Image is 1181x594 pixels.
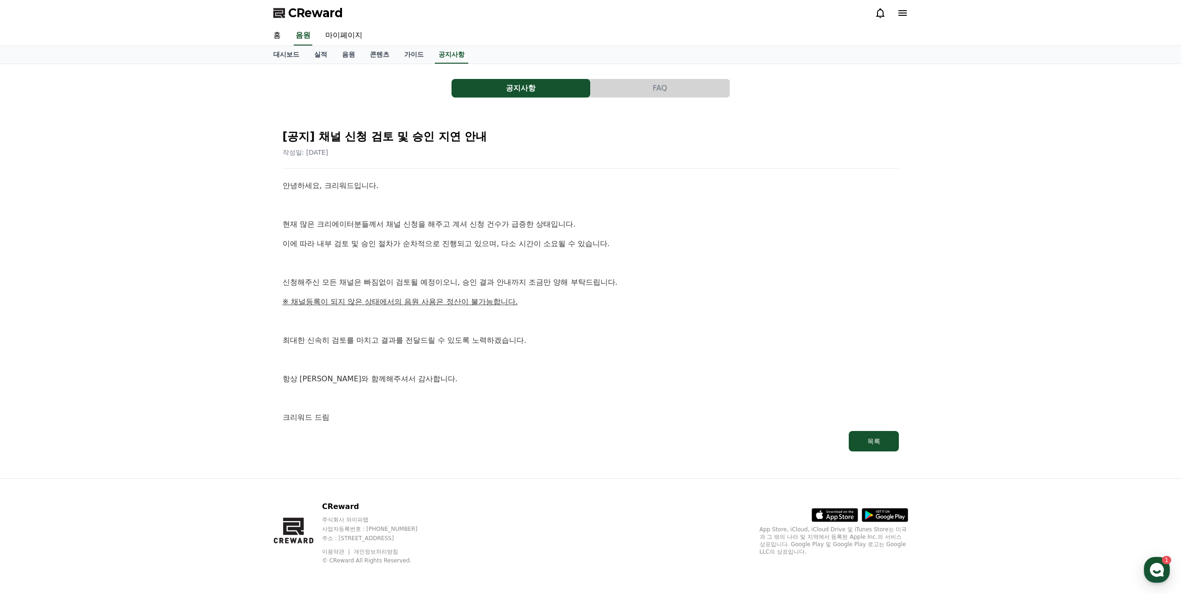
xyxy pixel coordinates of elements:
p: 안녕하세요, 크리워드입니다. [283,180,899,192]
a: 실적 [307,46,335,64]
button: 목록 [849,431,899,451]
h2: [공지] 채널 신청 검토 및 승인 지연 안내 [283,129,899,144]
a: 이용약관 [322,548,351,555]
p: 주소 : [STREET_ADDRESS] [322,535,435,542]
p: © CReward All Rights Reserved. [322,557,435,564]
p: 이에 따라 내부 검토 및 승인 절차가 순차적으로 진행되고 있으며, 다소 시간이 소요될 수 있습니다. [283,238,899,250]
button: FAQ [591,79,729,98]
a: 가이드 [397,46,431,64]
a: 목록 [283,431,899,451]
a: 공지사항 [452,79,591,98]
p: 사업자등록번호 : [PHONE_NUMBER] [322,525,435,533]
p: 항상 [PERSON_NAME]와 함께해주셔서 감사합니다. [283,373,899,385]
u: ※ 채널등록이 되지 않은 상태에서의 음원 사용은 정산이 불가능합니다. [283,297,518,306]
a: 콘텐츠 [362,46,397,64]
a: 음원 [294,26,312,46]
a: 음원 [335,46,362,64]
span: 작성일: [DATE] [283,149,329,156]
p: 현재 많은 크리에이터분들께서 채널 신청을 해주고 계셔 신청 건수가 급증한 상태입니다. [283,218,899,230]
p: 주식회사 와이피랩 [322,516,435,523]
a: 공지사항 [435,46,468,64]
p: 크리워드 드림 [283,411,899,424]
p: 최대한 신속히 검토를 마치고 결과를 전달드릴 수 있도록 노력하겠습니다. [283,334,899,346]
p: App Store, iCloud, iCloud Drive 및 iTunes Store는 미국과 그 밖의 나라 및 지역에서 등록된 Apple Inc.의 서비스 상표입니다. Goo... [760,526,908,555]
div: 목록 [867,437,880,446]
span: CReward [288,6,343,20]
p: 신청해주신 모든 채널은 빠짐없이 검토될 예정이오니, 승인 결과 안내까지 조금만 양해 부탁드립니다. [283,276,899,288]
a: 개인정보처리방침 [354,548,398,555]
a: 대시보드 [266,46,307,64]
a: 마이페이지 [318,26,370,46]
a: 홈 [266,26,288,46]
a: CReward [273,6,343,20]
button: 공지사항 [452,79,590,98]
p: CReward [322,501,435,512]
